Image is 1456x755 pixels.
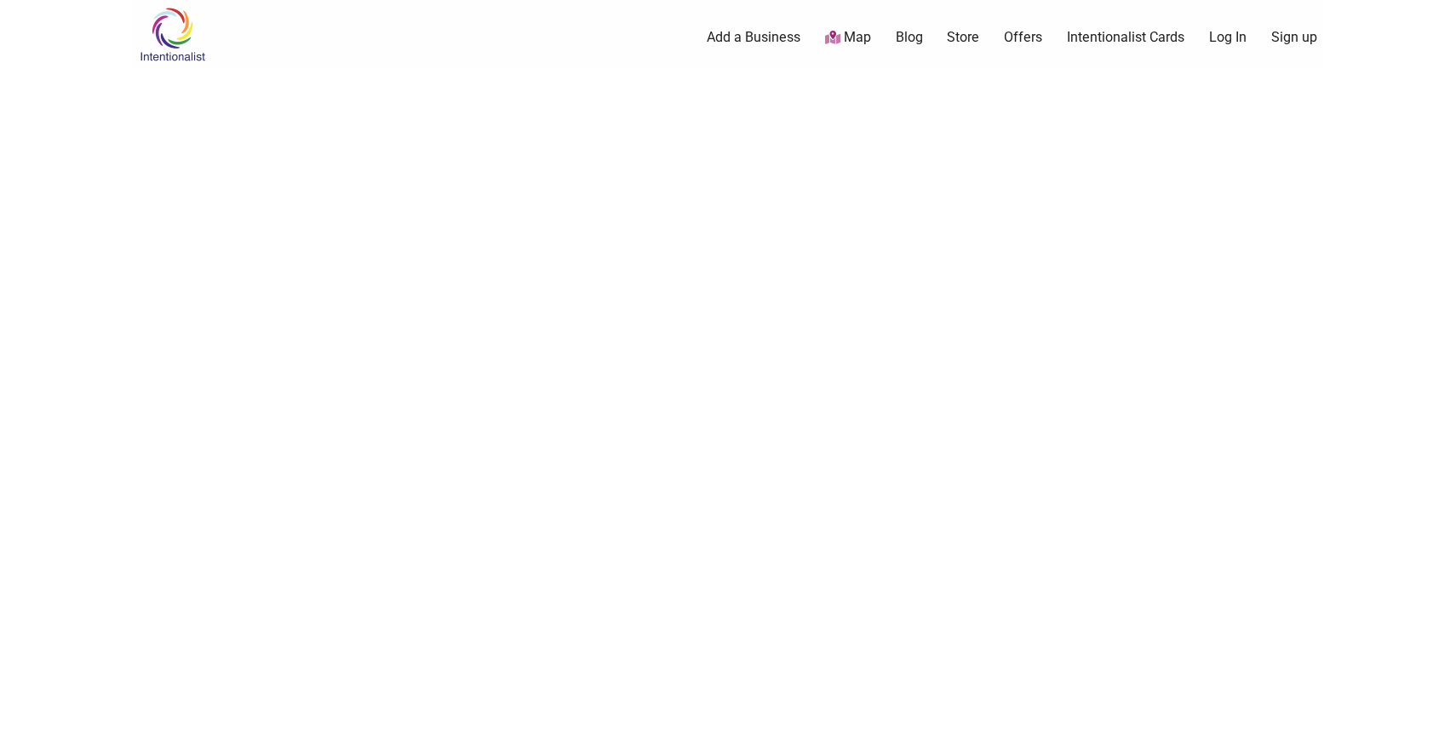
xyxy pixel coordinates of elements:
[1209,28,1247,47] a: Log In
[947,28,979,47] a: Store
[132,7,213,62] img: Intentionalist
[825,28,871,48] a: Map
[1271,28,1317,47] a: Sign up
[707,28,800,47] a: Add a Business
[1004,28,1042,47] a: Offers
[1067,28,1184,47] a: Intentionalist Cards
[896,28,923,47] a: Blog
